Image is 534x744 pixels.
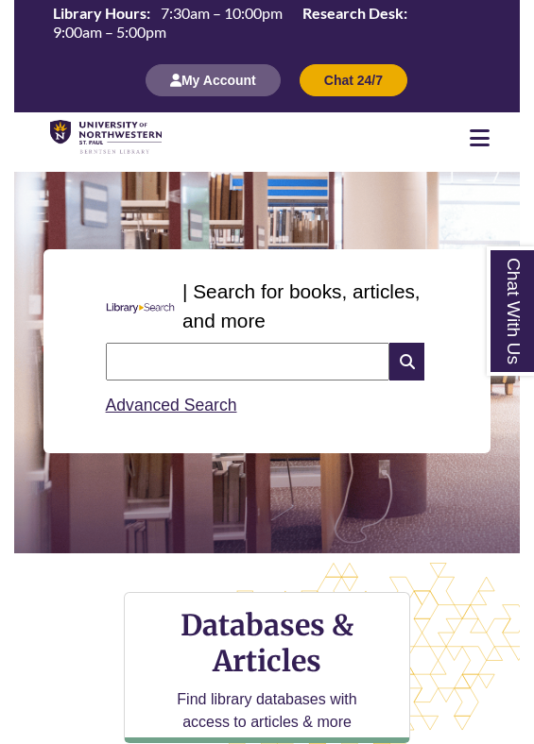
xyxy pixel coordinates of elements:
span: 9:00am – 5:00pm [53,23,166,41]
i: Search [389,343,423,380]
a: Advanced Search [106,396,237,414]
h3: Databases & Articles [140,607,395,679]
p: Find library databases with access to articles & more [165,688,370,734]
table: Hours Today [45,3,489,42]
a: Hours Today [45,3,489,44]
a: Databases & Articles Find library databases with access to articles & more [124,592,411,743]
a: My Account [146,72,281,88]
img: Libary Search [98,296,182,321]
th: Library Hours: [45,3,153,24]
a: Chat 24/7 [300,72,407,88]
th: Research Desk: [295,3,410,24]
img: UNWSP Library Logo [50,120,162,155]
button: My Account [146,64,281,96]
button: Chat 24/7 [300,64,407,96]
span: 7:30am – 10:00pm [161,4,283,22]
p: | Search for books, articles, and more [182,277,436,335]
